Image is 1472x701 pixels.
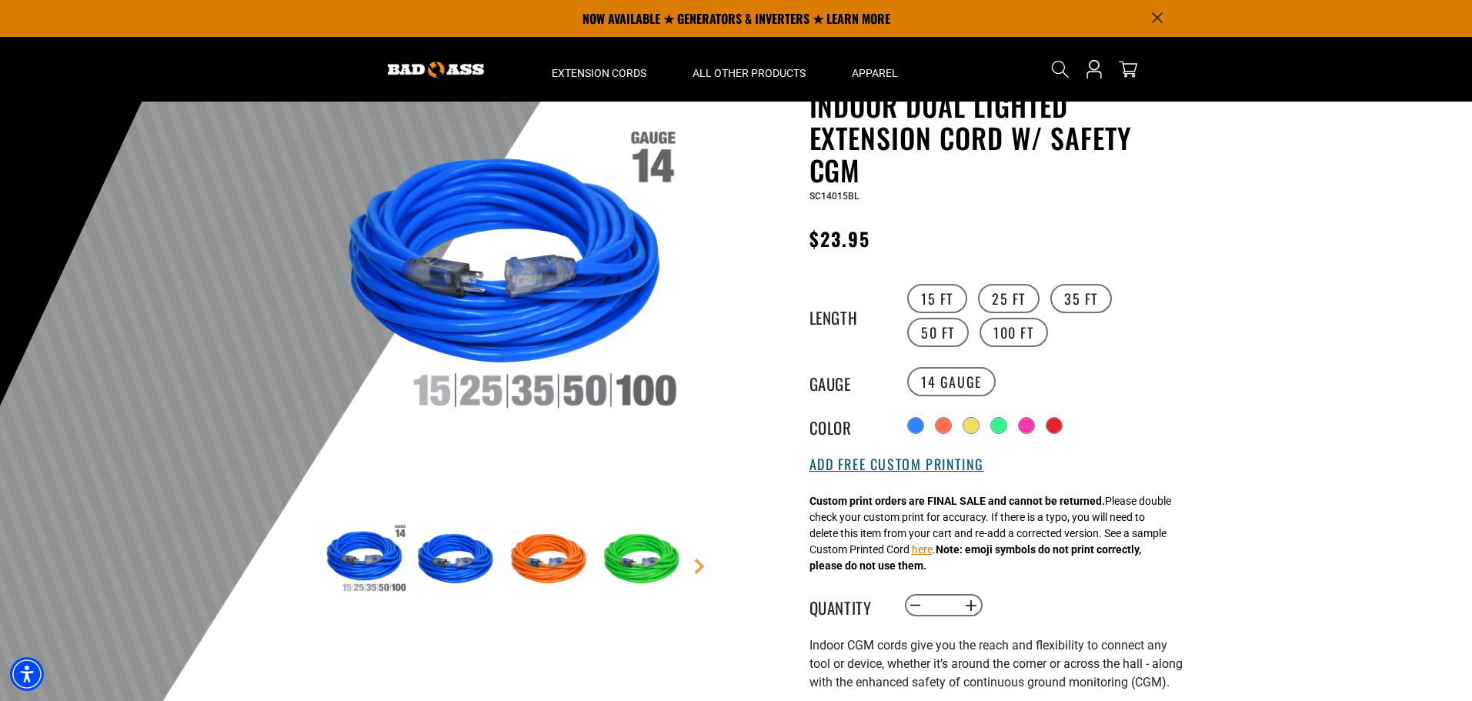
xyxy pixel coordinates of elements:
[978,284,1040,313] label: 25 FT
[1050,284,1112,313] label: 35 FT
[907,367,996,396] label: 14 Gauge
[809,89,1187,186] h1: Indoor Dual Lighted Extension Cord w/ Safety CGM
[809,416,886,436] legend: Color
[529,37,669,102] summary: Extension Cords
[809,372,886,392] legend: Gauge
[1048,57,1073,82] summary: Search
[809,543,1141,572] strong: Note: emoji symbols do not print correctly, please do not use them.
[552,66,646,80] span: Extension Cords
[599,516,689,605] img: green
[809,638,1183,689] span: Indoor CGM cords give you the reach and flexibility to connect any tool or device, whether it’s a...
[809,596,886,616] label: Quantity
[1082,37,1107,102] a: Open this option
[907,284,967,313] label: 15 FT
[669,37,829,102] summary: All Other Products
[693,66,806,80] span: All Other Products
[907,318,969,347] label: 50 FT
[912,542,933,558] button: here
[809,225,870,252] span: $23.95
[10,657,44,691] div: Accessibility Menu
[1116,60,1140,78] a: cart
[809,191,859,202] span: SC14015BL
[829,37,921,102] summary: Apparel
[809,456,984,473] button: Add Free Custom Printing
[852,66,898,80] span: Apparel
[413,516,502,605] img: blue
[506,516,596,605] img: orange
[980,318,1048,347] label: 100 FT
[388,62,484,78] img: Bad Ass Extension Cords
[692,559,707,574] a: Next
[809,493,1171,574] div: Please double check your custom print for accuracy. If there is a typo, you will need to delete t...
[809,495,1105,507] strong: Custom print orders are FINAL SALE and cannot be returned.
[809,305,886,325] legend: Length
